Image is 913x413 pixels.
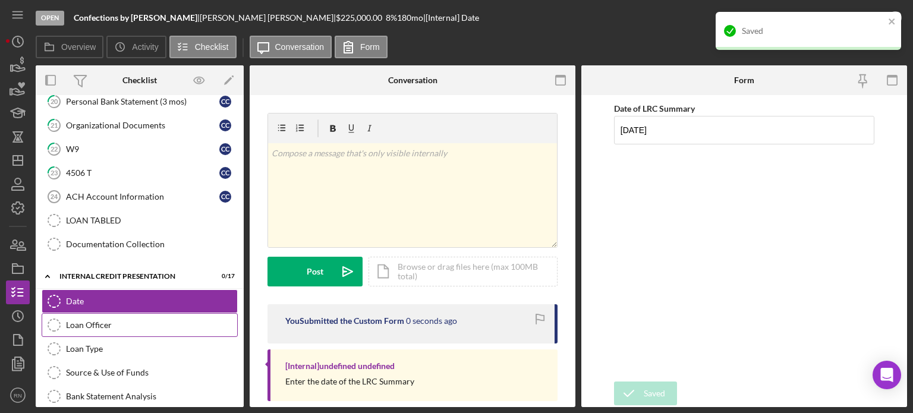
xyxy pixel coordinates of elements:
div: Open [36,11,64,26]
div: Loan Officer [66,320,237,330]
label: Conversation [275,42,325,52]
a: Documentation Collection [42,232,238,256]
div: [PERSON_NAME] [PERSON_NAME] | [200,13,336,23]
button: Saved [614,382,677,405]
div: Checklist [122,75,157,85]
div: Form [734,75,754,85]
div: Source & Use of Funds [66,368,237,377]
div: 4506 T [66,168,219,178]
div: Documentation Collection [66,239,237,249]
div: Saved [742,26,884,36]
a: Loan Officer [42,313,238,337]
div: 0 / 17 [213,273,235,280]
div: Conversation [388,75,437,85]
div: C C [219,119,231,131]
div: C C [219,96,231,108]
label: Form [360,42,380,52]
button: Post [267,257,363,286]
div: Open Intercom Messenger [873,361,901,389]
b: Confections by [PERSON_NAME] [74,12,197,23]
label: Date of LRC Summary [614,103,695,114]
button: Mark Complete [811,6,907,30]
a: 21Organizational DocumentsCC [42,114,238,137]
label: Checklist [195,42,229,52]
a: Date [42,289,238,313]
a: LOAN TABLED [42,209,238,232]
div: W9 [66,144,219,154]
div: You Submitted the Custom Form [285,316,404,326]
button: Checklist [169,36,237,58]
tspan: 21 [51,121,58,129]
text: RN [14,392,22,399]
label: Overview [61,42,96,52]
div: Post [307,257,323,286]
button: Activity [106,36,166,58]
a: 234506 TCC [42,161,238,185]
div: Enter the date of the LRC Summary [285,377,414,386]
div: 180 mo [397,13,423,23]
tspan: 20 [51,97,58,105]
div: C C [219,143,231,155]
div: Personal Bank Statement (3 mos) [66,97,219,106]
div: 8 % [386,13,397,23]
div: | [Internal] Date [423,13,479,23]
tspan: 23 [51,169,58,176]
div: | [74,13,200,23]
div: Organizational Documents [66,121,219,130]
div: $225,000.00 [336,13,386,23]
time: 2025-08-22 13:12 [406,316,457,326]
div: C C [219,191,231,203]
a: Loan Type [42,337,238,361]
label: Activity [132,42,158,52]
div: Mark Complete [823,6,880,30]
tspan: 22 [51,145,58,153]
button: Form [335,36,388,58]
a: 22W9CC [42,137,238,161]
button: close [888,17,896,28]
div: Bank Statement Analysis [66,392,237,401]
div: Loan Type [66,344,237,354]
button: Conversation [250,36,332,58]
div: Saved [644,382,665,405]
a: 24ACH Account InformationCC [42,185,238,209]
div: ACH Account Information [66,192,219,201]
tspan: 24 [51,193,58,200]
a: Bank Statement Analysis [42,384,238,408]
a: Source & Use of Funds [42,361,238,384]
a: 20Personal Bank Statement (3 mos)CC [42,90,238,114]
button: RN [6,383,30,407]
div: [Internal] undefined undefined [285,361,395,371]
div: Date [66,297,237,306]
div: C C [219,167,231,179]
button: Overview [36,36,103,58]
div: LOAN TABLED [66,216,237,225]
div: Internal Credit Presentation [59,273,205,280]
